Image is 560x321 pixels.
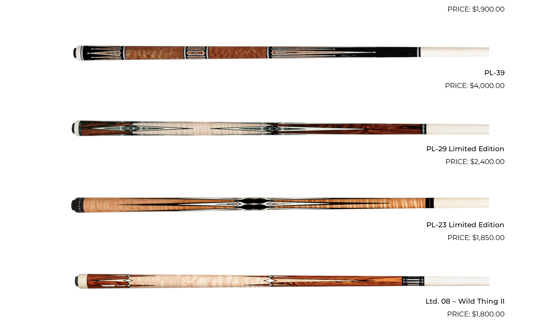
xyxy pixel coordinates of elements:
bdi: 1,850.00 [472,233,505,242]
img: Ltd. 08 - Wild Thing II [71,247,489,316]
bdi: 2,400.00 [470,157,505,166]
span: $ [472,5,476,13]
a: PL-39 $4,000.00 [56,18,505,91]
span: $ [470,81,474,90]
bdi: 1,900.00 [472,5,505,13]
img: PL-29 Limited Edition [71,95,489,164]
a: Ltd. 08 – Wild Thing II $1,800.00 [56,247,505,319]
span: $ [472,233,476,242]
h2: PL-29 Limited Edition [56,141,505,157]
img: PL-23 Limited Edition [71,171,489,240]
img: PL-39 [71,18,489,88]
a: PL-29 Limited Edition $2,400.00 [56,95,505,167]
bdi: 1,800.00 [472,310,505,318]
h2: PL-39 [56,65,505,80]
a: PL-23 Limited Edition $1,850.00 [56,171,505,243]
h2: PL-23 Limited Edition [56,217,505,233]
span: $ [472,310,476,318]
bdi: 4,000.00 [470,81,505,90]
h2: Ltd. 08 – Wild Thing II [56,293,505,309]
span: $ [470,157,474,166]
